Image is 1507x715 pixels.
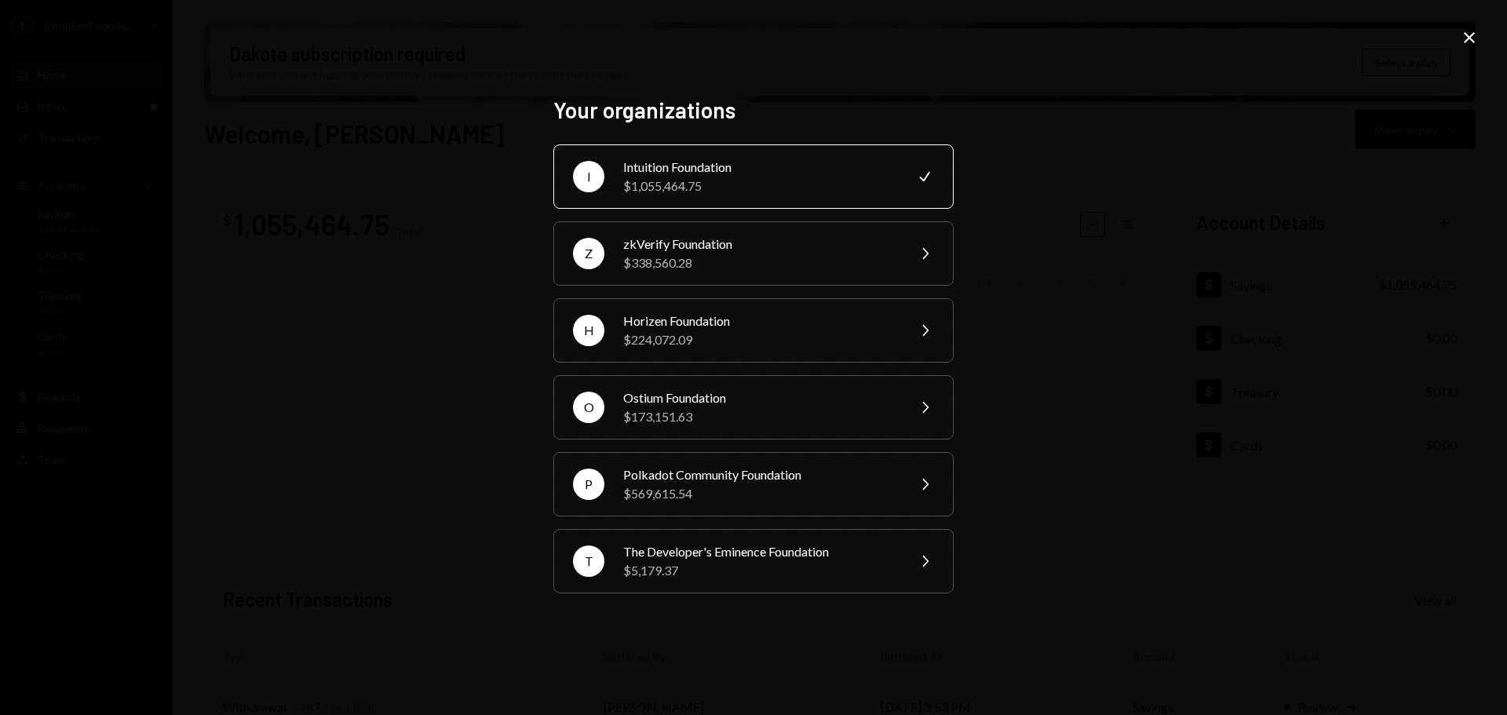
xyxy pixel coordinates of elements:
[623,542,896,561] div: The Developer's Eminence Foundation
[623,465,896,484] div: Polkadot Community Foundation
[623,254,896,272] div: $338,560.28
[573,392,604,423] div: O
[573,545,604,577] div: T
[623,330,896,349] div: $224,072.09
[553,375,954,440] button: OOstium Foundation$173,151.63
[553,529,954,593] button: TThe Developer's Eminence Foundation$5,179.37
[623,407,896,426] div: $173,151.63
[553,452,954,516] button: PPolkadot Community Foundation$569,615.54
[623,158,896,177] div: Intuition Foundation
[623,235,896,254] div: zkVerify Foundation
[553,144,954,209] button: IIntuition Foundation$1,055,464.75
[573,469,604,500] div: P
[623,484,896,503] div: $569,615.54
[573,161,604,192] div: I
[553,221,954,286] button: ZzkVerify Foundation$338,560.28
[553,95,954,126] h2: Your organizations
[623,177,896,195] div: $1,055,464.75
[553,298,954,363] button: HHorizen Foundation$224,072.09
[623,561,896,580] div: $5,179.37
[573,315,604,346] div: H
[623,389,896,407] div: Ostium Foundation
[573,238,604,269] div: Z
[623,312,896,330] div: Horizen Foundation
